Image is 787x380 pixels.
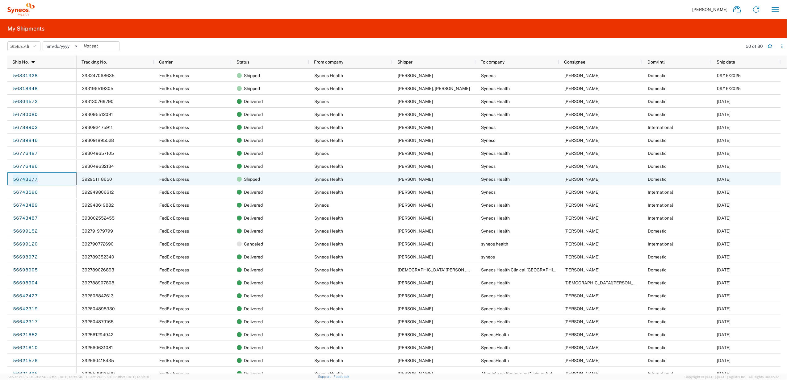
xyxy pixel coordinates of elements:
span: Syneos [314,203,329,208]
a: 56743677 [13,175,38,184]
span: 392561294942 [82,332,113,337]
span: 08/27/2025 [717,358,730,363]
span: Eugenio Sanchez [564,86,600,91]
span: 392604879165 [82,319,114,324]
span: Syneos Health [481,280,510,285]
span: Irene Perez [564,229,600,233]
span: 392605842613 [82,293,114,298]
a: 56621576 [13,356,38,366]
span: 08/27/2025 [717,332,730,337]
span: Domestic [648,151,667,156]
span: International [648,371,673,376]
span: Ship date [717,60,735,64]
span: Syneos Health [314,177,343,182]
span: 09/04/2025 [717,267,730,272]
span: FedEx Express [159,358,189,363]
span: Sara Oliveira [564,242,600,246]
span: 393002552455 [82,216,115,221]
span: 392560631081 [82,345,113,350]
span: [DATE] 09:50:40 [57,375,83,379]
span: 392604898930 [82,306,115,311]
span: Shipped [244,173,260,186]
span: Attachée de Recherche Clinique Antenne Pédiatrique du CIC-Hôpital Jeanne de Flandre [481,371,674,376]
span: FedEx Express [159,151,189,156]
span: Iaroshchuk, Dmytro [398,86,470,91]
span: 09/08/2025 [717,190,730,195]
span: Cecilia-Iuliana Costache [564,190,600,195]
span: 09/03/2025 [717,280,730,285]
span: Delivered [244,225,263,238]
span: Syneos Health [314,358,343,363]
span: Syneos Health [314,293,343,298]
span: Domestic [648,138,667,143]
span: Carmen Criado [398,151,433,156]
span: SyneosHealth [481,358,509,363]
span: Eugenio Sanchez [564,99,600,104]
span: FedEx Express [159,293,189,298]
input: Not set [43,42,81,51]
button: Status:All [7,41,40,51]
a: 56621495 [13,369,38,379]
span: Delivered [244,199,263,212]
a: 56642317 [13,317,38,327]
span: Client: 2025.19.0-129fbcf [86,375,150,379]
span: FedEx Express [159,371,189,376]
a: 56699120 [13,239,38,249]
span: Eugenio Sanchez [398,280,433,285]
span: Shipped [244,69,260,82]
span: 392949806612 [82,190,114,195]
span: Domestic [648,112,667,117]
span: [PERSON_NAME] [692,7,727,12]
span: Eugenio Sanchez [564,151,600,156]
span: FedEx Express [159,73,189,78]
span: Syneos [314,99,329,104]
span: FedEx Express [159,138,189,143]
span: Eugenio Sanchez [398,345,433,350]
span: Syneos Health [481,216,510,221]
span: 09/16/2025 [717,86,741,91]
a: 56642319 [13,304,38,314]
span: Delivered [244,328,263,341]
span: Luciana Konig [564,345,600,350]
span: 09/11/2025 [717,151,730,156]
span: FedEx Express [159,242,189,246]
span: Carmen Criado [564,164,600,169]
span: 08/29/2025 [717,306,730,311]
span: Stanislav Babic [398,203,433,208]
a: 56818948 [13,84,38,94]
span: Syneos Health [481,151,510,156]
span: 09/03/2025 [717,254,730,259]
span: Eugenio Sanchez [398,358,433,363]
span: International [648,242,673,246]
span: syneos [481,254,495,259]
h2: My Shipments [7,25,44,32]
span: Syneos Health [314,86,343,91]
span: FedEx Express [159,216,189,221]
span: Domestic [648,254,667,259]
span: Syneos Health [481,203,510,208]
span: FedEx Express [159,112,189,117]
span: Eugenio Sanchez [564,203,600,208]
span: 393130769790 [82,99,114,104]
span: Ship No. [12,60,29,64]
span: Teresa Orpez [564,138,600,143]
a: 56621610 [13,343,38,353]
span: Delivered [244,186,263,199]
span: Delivered [244,95,263,108]
span: 392788907808 [82,280,114,285]
span: Delivered [244,250,263,263]
span: Syneos Health Clinical Spain [481,267,571,272]
span: Ricardo Collado [564,254,600,259]
span: Syneos Health [314,73,343,78]
span: FedEx Express [159,306,189,311]
span: Syneos [481,125,496,130]
span: International [648,125,673,130]
span: Eugenio Sanchez [398,319,433,324]
span: 08/29/2025 [717,293,730,298]
span: Eugenio Sanchez [398,138,433,143]
span: 09/09/2025 [717,216,730,221]
span: Syneos Health [314,306,343,311]
a: Support [318,375,333,378]
span: Dom/Intl [647,60,665,64]
span: Domestic [648,229,667,233]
